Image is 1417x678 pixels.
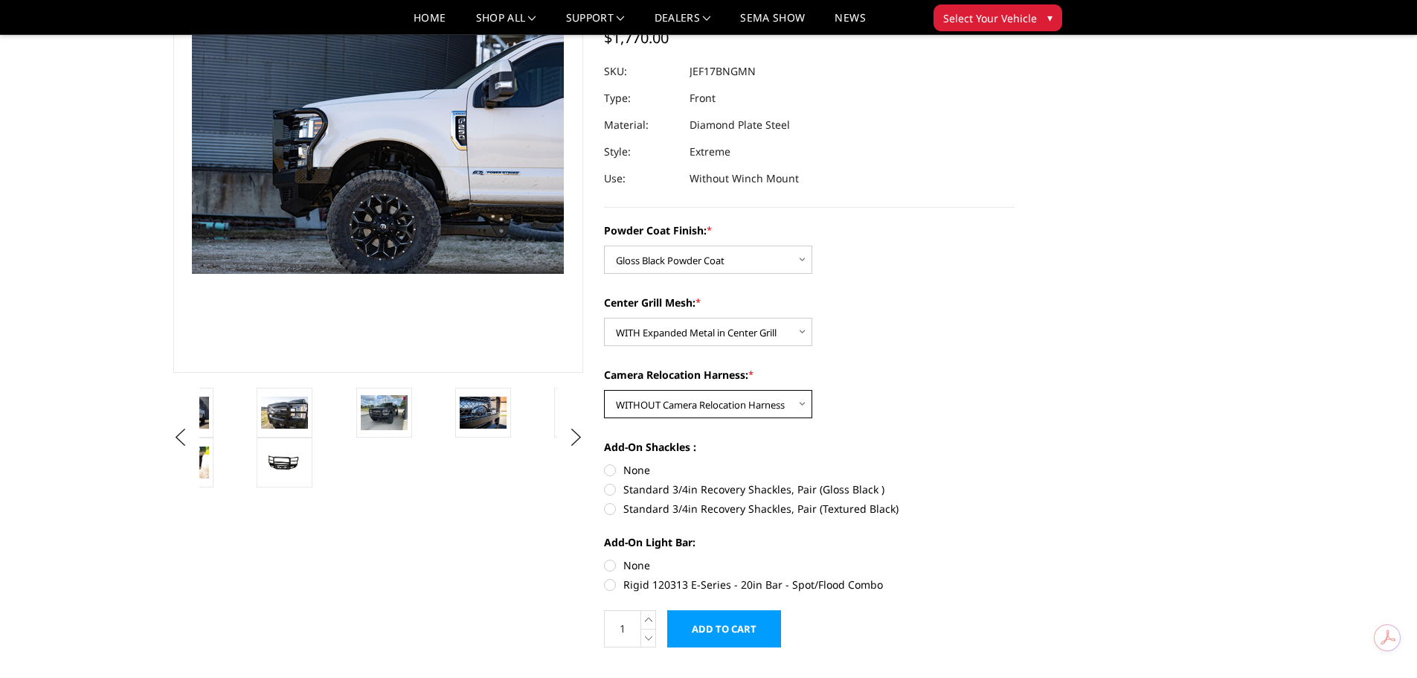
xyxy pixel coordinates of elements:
[261,397,308,428] img: 2017-2022 Ford F250-350 - FT Series - Extreme Front Bumper
[690,138,730,165] dd: Extreme
[361,395,408,430] img: 2017-2022 Ford F250-350 - FT Series - Extreme Front Bumper
[655,13,711,34] a: Dealers
[604,58,678,85] dt: SKU:
[943,10,1037,26] span: Select Your Vehicle
[604,112,678,138] dt: Material:
[604,28,669,48] span: $1,770.00
[604,557,1015,573] label: None
[604,462,1015,478] label: None
[604,577,1015,592] label: Rigid 120313 E-Series - 20in Bar - Spot/Flood Combo
[604,138,678,165] dt: Style:
[604,367,1015,383] label: Camera Relocation Harness:
[604,534,1015,550] label: Add-On Light Bar:
[1343,607,1417,678] iframe: Chat Widget
[261,452,308,474] img: 2017-2022 Ford F250-350 - FT Series - Extreme Front Bumper
[667,610,781,647] input: Add to Cart
[740,13,805,34] a: SEMA Show
[1047,10,1053,25] span: ▾
[690,85,716,112] dd: Front
[604,85,678,112] dt: Type:
[835,13,865,34] a: News
[934,4,1062,31] button: Select Your Vehicle
[690,58,756,85] dd: JEF17BNGMN
[604,295,1015,310] label: Center Grill Mesh:
[604,439,1015,455] label: Add-On Shackles :
[566,13,625,34] a: Support
[565,426,587,449] button: Next
[170,426,192,449] button: Previous
[460,397,507,428] img: 2017-2022 Ford F250-350 - FT Series - Extreme Front Bumper
[604,501,1015,517] label: Standard 3/4in Recovery Shackles, Pair (Textured Black)
[476,13,536,34] a: shop all
[414,13,446,34] a: Home
[604,223,1015,238] label: Powder Coat Finish:
[604,165,678,192] dt: Use:
[690,165,799,192] dd: Without Winch Mount
[690,112,790,138] dd: Diamond Plate Steel
[604,482,1015,497] label: Standard 3/4in Recovery Shackles, Pair (Gloss Black )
